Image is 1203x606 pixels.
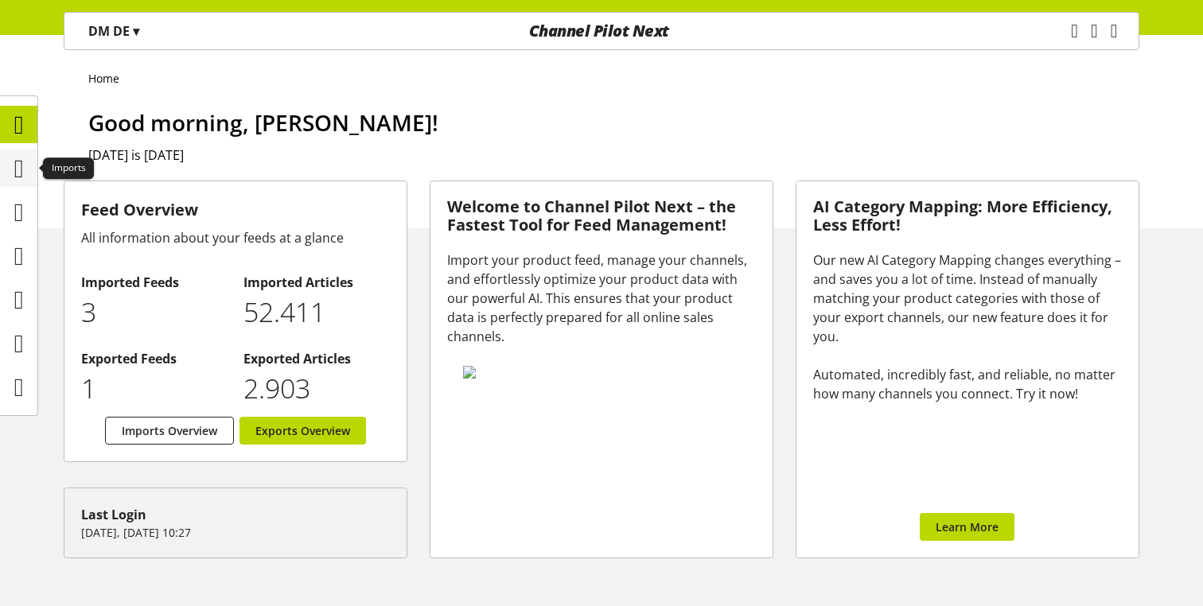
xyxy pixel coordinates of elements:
[813,251,1122,403] div: Our new AI Category Mapping changes everything – and saves you a lot of time. Instead of manually...
[463,366,736,379] img: 78e1b9dcff1e8392d83655fcfc870417.svg
[447,251,756,346] div: Import your product feed, manage your channels, and effortlessly optimize your product data with ...
[447,198,756,234] h3: Welcome to Channel Pilot Next – the Fastest Tool for Feed Management!
[43,157,94,180] div: Imports
[243,368,389,409] p: 2903
[64,12,1139,50] nav: main navigation
[239,417,366,445] a: Exports Overview
[936,519,999,535] span: Learn More
[133,22,139,40] span: ▾
[88,146,1139,165] h2: [DATE] is [DATE]
[81,228,390,247] div: All information about your feeds at a glance
[88,107,438,138] span: Good morning, [PERSON_NAME]!
[81,198,390,222] h3: Feed Overview
[105,417,234,445] a: Imports Overview
[81,368,227,409] p: 1
[81,292,227,332] p: 3
[88,21,139,41] p: DM DE
[81,505,390,524] div: Last Login
[122,422,217,439] span: Imports Overview
[243,292,389,332] p: 52411
[81,524,390,541] p: [DATE], [DATE] 10:27
[243,273,389,292] h2: Imported Articles
[81,349,227,368] h2: Exported Feeds
[920,513,1014,541] a: Learn More
[813,198,1122,234] h3: AI Category Mapping: More Efficiency, Less Effort!
[243,349,389,368] h2: Exported Articles
[255,422,350,439] span: Exports Overview
[81,273,227,292] h2: Imported Feeds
